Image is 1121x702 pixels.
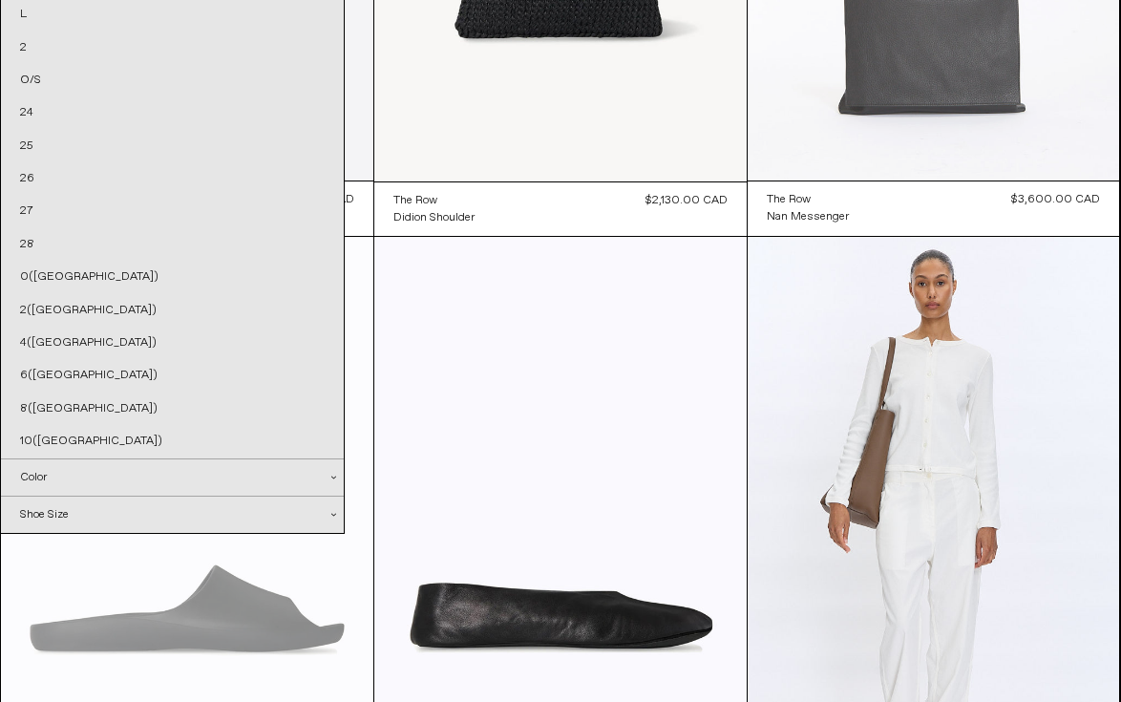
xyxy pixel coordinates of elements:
a: 27 [1,195,173,227]
div: Shoe Size [1,497,344,533]
a: 6([GEOGRAPHIC_DATA]) [1,359,173,392]
a: 0([GEOGRAPHIC_DATA]) [1,261,173,293]
a: 2 [1,32,173,64]
a: 26 [1,162,173,195]
div: $3,600.00 CAD [1011,191,1100,208]
div: The Row [393,193,437,209]
a: 10([GEOGRAPHIC_DATA]) [1,425,173,457]
div: $2,130.00 CAD [645,192,728,209]
a: Didion Shoulder [393,209,475,226]
a: 25 [1,130,173,162]
a: Nan Messenger [767,208,849,225]
div: Color [1,459,344,496]
a: O/S [1,64,173,96]
a: 28 [1,228,173,261]
div: The Row [767,192,811,208]
div: Didion Shoulder [393,210,475,226]
a: 24 [1,96,173,129]
a: The Row [767,191,849,208]
a: 8([GEOGRAPHIC_DATA]) [1,393,173,425]
div: Nan Messenger [767,209,849,225]
a: 4([GEOGRAPHIC_DATA]) [1,327,173,359]
a: 2([GEOGRAPHIC_DATA]) [1,294,173,327]
a: The Row [393,192,475,209]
